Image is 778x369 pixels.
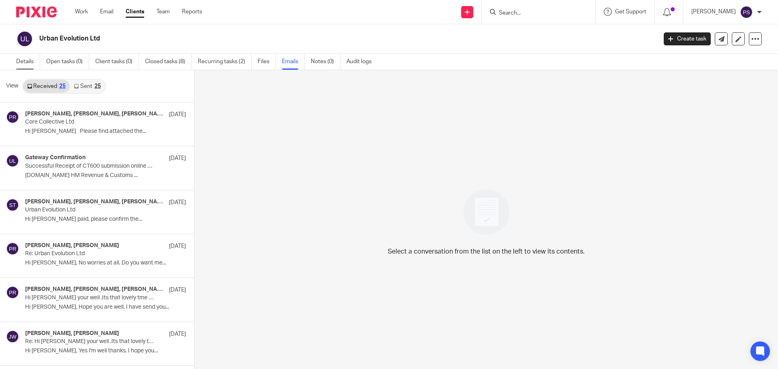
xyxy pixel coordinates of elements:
span: Get Support [615,9,646,15]
p: Core Collective Ltd [25,119,154,126]
p: Urban Evolution Ltd [25,207,154,213]
a: Closed tasks (8) [145,54,192,70]
h4: [PERSON_NAME], [PERSON_NAME], [PERSON_NAME] [25,198,165,205]
span: View [6,82,18,90]
img: svg%3E [6,111,19,124]
a: Notes (0) [311,54,340,70]
p: Select a conversation from the list on the left to view its contents. [388,247,585,256]
img: svg%3E [16,30,33,47]
a: Files [258,54,276,70]
img: svg%3E [6,242,19,255]
h4: [PERSON_NAME], [PERSON_NAME] [25,242,119,249]
p: [DATE] [169,198,186,207]
p: Hi [PERSON_NAME] paid, please confirm the... [25,216,186,223]
a: Open tasks (0) [46,54,89,70]
img: svg%3E [6,286,19,299]
a: Email [100,8,113,16]
p: [DATE] [169,286,186,294]
p: [PERSON_NAME] [691,8,736,16]
p: Hi [PERSON_NAME], No worries at all. Do you want me... [25,260,186,267]
img: Pixie [16,6,57,17]
p: Hi [PERSON_NAME], Hope you are well. I have send you... [25,304,186,311]
input: Search [498,10,571,17]
a: Work [75,8,88,16]
p: [DOMAIN_NAME] HM Revenue & Customs ... [25,172,186,179]
p: Successful Receipt of CT600 submission online for Reference xxxxx17604 [25,163,154,170]
a: Create task [664,32,711,45]
img: svg%3E [6,198,19,211]
p: Hi [PERSON_NAME] your well .Its that lovely tme of year again. i need Urban accounts compiling. W... [25,294,154,301]
img: svg%3E [6,330,19,343]
a: Clients [126,8,144,16]
p: [DATE] [169,330,186,338]
a: Audit logs [346,54,378,70]
p: [DATE] [169,242,186,250]
p: [DATE] [169,111,186,119]
h4: Gateway Confirmation [25,154,85,161]
p: Re: Urban Evolution Ltd [25,250,154,257]
img: svg%3E [6,154,19,167]
a: Emails [282,54,305,70]
h2: Urban Evolution Ltd [39,34,529,43]
a: Client tasks (0) [95,54,139,70]
a: Recurring tasks (2) [198,54,252,70]
h4: [PERSON_NAME], [PERSON_NAME], [PERSON_NAME] [25,111,165,117]
h4: [PERSON_NAME], [PERSON_NAME] [25,330,119,337]
a: Details [16,54,40,70]
p: [DATE] [169,154,186,162]
p: Hi [PERSON_NAME] Please find attached the... [25,128,186,135]
div: 25 [94,83,101,89]
div: 25 [59,83,66,89]
a: Sent25 [70,80,105,93]
a: Received25 [23,80,70,93]
a: Team [156,8,170,16]
img: svg%3E [740,6,753,19]
a: Reports [182,8,202,16]
h4: [PERSON_NAME], [PERSON_NAME], [PERSON_NAME] [25,286,165,293]
p: Re: Hi [PERSON_NAME] your well .Its that lovely tme of year again. i need Urban accounts compilin... [25,338,154,345]
img: image [458,184,515,240]
p: Hi [PERSON_NAME], Yes I'm well thanks. I hope you... [25,348,186,354]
